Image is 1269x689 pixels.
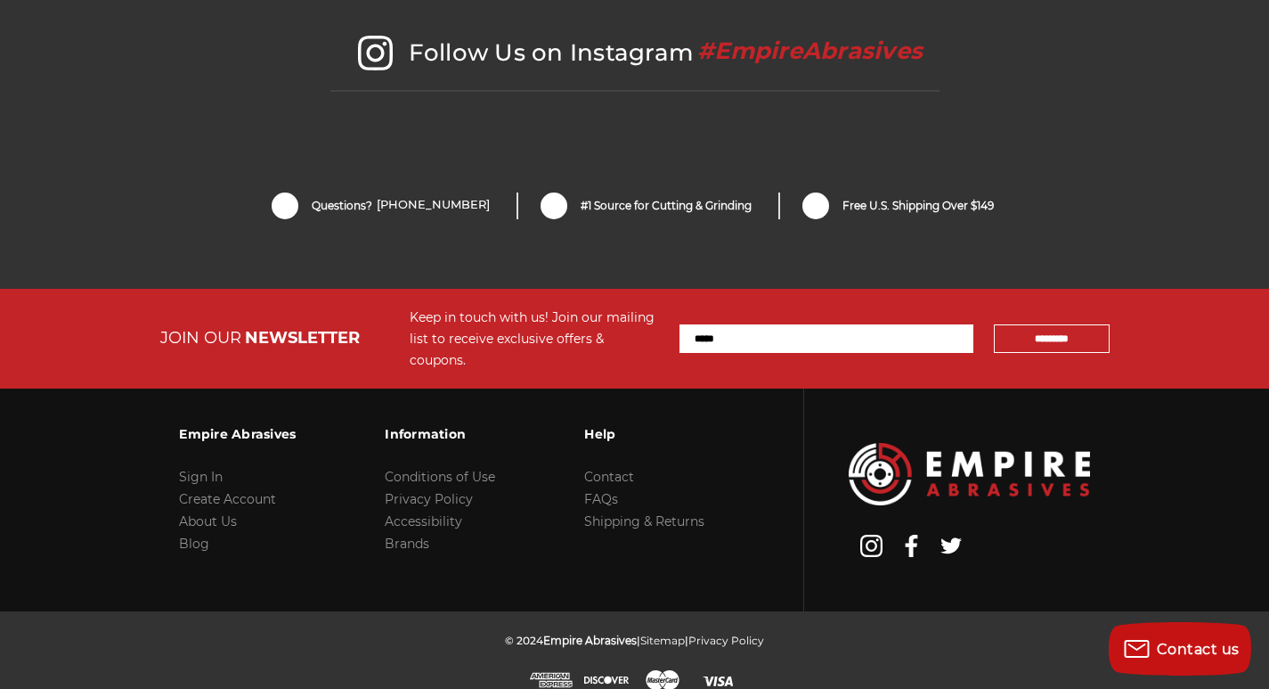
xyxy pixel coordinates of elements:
h2: Follow Us on Instagram [330,36,940,92]
h3: Information [385,415,495,453]
p: © 2024 | | [505,629,764,652]
a: [PHONE_NUMBER] [377,198,490,214]
span: NEWSLETTER [245,328,360,348]
button: Contact us [1109,622,1251,676]
a: Contact [584,469,634,485]
span: #1 Source for Cutting & Grinding [581,198,752,214]
img: Empire Abrasives Logo Image [849,443,1090,505]
a: Sitemap [640,634,685,647]
a: Sign In [179,469,223,485]
a: Create Account [179,491,276,507]
a: Privacy Policy [385,491,473,507]
span: Empire Abrasives [543,634,637,647]
span: JOIN OUR [160,328,241,348]
a: FAQs [584,491,618,507]
h3: Empire Abrasives [179,415,296,453]
a: #EmpireAbrasives [693,38,927,67]
span: Questions? [312,198,490,214]
span: #EmpireAbrasives [697,37,923,65]
span: Free U.S. Shipping Over $149 [842,198,994,214]
a: Brands [385,536,429,552]
a: About Us [179,513,237,529]
div: Keep in touch with us! Join our mailing list to receive exclusive offers & coupons. [410,307,662,371]
a: Accessibility [385,513,462,529]
a: Blog [179,536,209,552]
h3: Help [584,415,704,453]
a: Privacy Policy [688,634,764,647]
a: Shipping & Returns [584,513,704,529]
span: Contact us [1157,641,1240,658]
a: Conditions of Use [385,469,495,485]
